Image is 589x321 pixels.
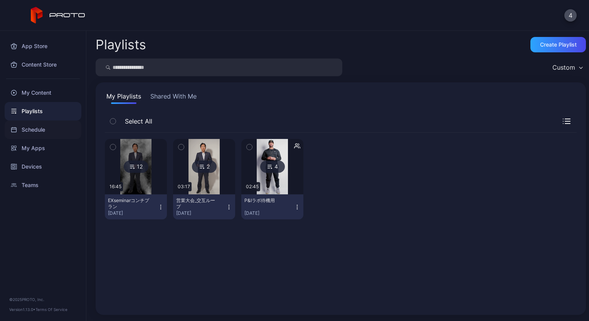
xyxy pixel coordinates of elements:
div: 12 [124,160,148,173]
button: My Playlists [105,92,143,104]
span: Select All [121,117,152,126]
button: EXseminarコンチプラン[DATE] [105,194,167,219]
h2: Playlists [96,38,146,52]
a: My Content [5,84,81,102]
div: EXseminarコンチプラン [108,197,150,210]
a: Playlists [5,102,81,120]
a: Devices [5,157,81,176]
a: Terms Of Service [35,307,67,312]
div: 02:45 [244,182,260,191]
div: 4 [260,160,285,173]
button: P&Iラボ待機用[DATE] [241,194,303,219]
div: 2 [192,160,217,173]
div: Create Playlist [540,42,577,48]
a: App Store [5,37,81,55]
div: 営業大会_交互ループ [176,197,219,210]
a: My Apps [5,139,81,157]
a: Schedule [5,120,81,139]
div: Custom [552,64,575,71]
button: Custom [549,59,586,76]
a: Content Store [5,55,81,74]
div: [DATE] [176,210,226,216]
div: 03:17 [176,182,192,191]
button: Create Playlist [530,37,586,52]
div: [DATE] [108,210,158,216]
div: [DATE] [244,210,294,216]
button: 4 [564,9,577,22]
a: Teams [5,176,81,194]
div: © 2025 PROTO, Inc. [9,296,77,303]
button: Shared With Me [149,92,198,104]
div: 16:45 [108,182,123,191]
div: P&Iラボ待機用 [244,197,287,204]
button: 営業大会_交互ループ[DATE] [173,194,235,219]
span: Version 1.13.0 • [9,307,35,312]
